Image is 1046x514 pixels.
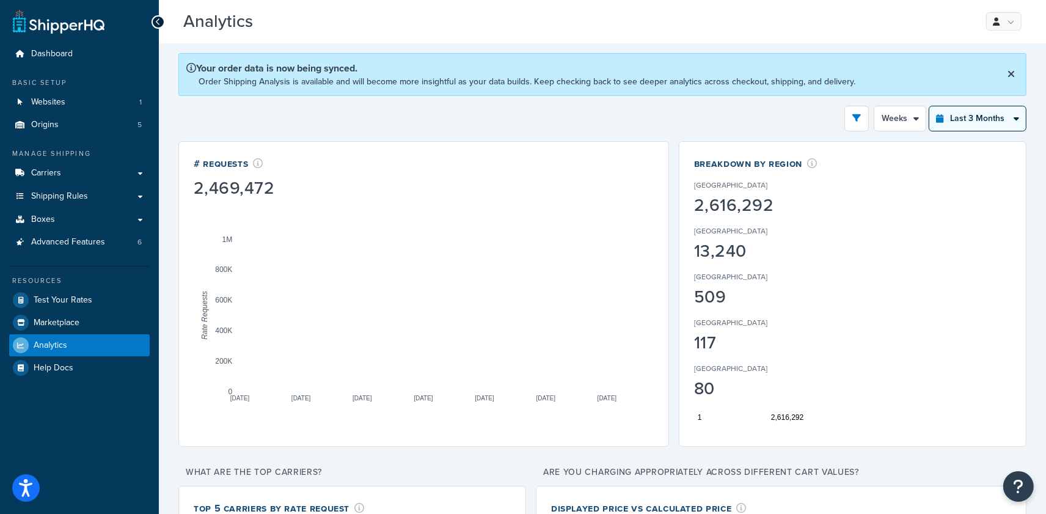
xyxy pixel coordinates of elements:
[9,312,150,334] a: Marketplace
[771,413,804,422] text: 2,616,292
[9,208,150,231] a: Boxes
[291,395,311,402] text: [DATE]
[34,340,67,351] span: Analytics
[9,289,150,311] a: Test Your Rates
[186,61,855,75] p: Your order data is now being synced.
[844,106,869,131] button: open filter drawer
[694,380,805,397] div: 80
[598,395,617,402] text: [DATE]
[9,231,150,254] li: Advanced Features
[215,265,232,274] text: 800K
[200,291,209,339] text: Rate Requests
[9,114,150,136] li: Origins
[9,231,150,254] a: Advanced Features6
[137,120,142,130] span: 5
[698,413,702,422] text: 1
[536,464,1026,481] p: Are you charging appropriately across different cart values?
[694,196,1011,428] svg: A chart.
[194,180,274,197] div: 2,469,472
[31,168,61,178] span: Carriers
[694,363,767,374] p: [GEOGRAPHIC_DATA]
[139,97,142,108] span: 1
[694,180,767,191] p: [GEOGRAPHIC_DATA]
[137,237,142,248] span: 6
[694,156,817,171] div: Breakdown by Region
[9,185,150,208] a: Shipping Rules
[694,243,805,260] div: 13,240
[9,357,150,379] a: Help Docs
[34,318,79,328] span: Marketplace
[694,288,805,306] div: 509
[9,78,150,88] div: Basic Setup
[694,271,767,282] p: [GEOGRAPHIC_DATA]
[31,191,88,202] span: Shipping Rules
[178,464,526,481] p: What are the top carriers?
[215,326,232,335] text: 400K
[9,162,150,185] a: Carriers
[1003,471,1034,502] button: Open Resource Center
[9,276,150,286] div: Resources
[183,12,965,31] h3: Analytics
[194,199,654,431] svg: A chart.
[9,114,150,136] a: Origins5
[222,235,233,243] text: 1M
[694,334,805,351] div: 117
[9,91,150,114] a: Websites1
[230,395,250,402] text: [DATE]
[31,49,73,59] span: Dashboard
[256,17,298,31] span: Beta
[34,295,92,306] span: Test Your Rates
[199,75,855,88] p: Order Shipping Analysis is available and will become more insightful as your data builds. Keep ch...
[194,156,274,171] div: # Requests
[31,97,65,108] span: Websites
[694,317,767,328] p: [GEOGRAPHIC_DATA]
[9,334,150,356] a: Analytics
[9,43,150,65] a: Dashboard
[215,357,232,365] text: 200K
[34,363,73,373] span: Help Docs
[536,395,556,402] text: [DATE]
[694,197,805,214] div: 2,616,292
[31,237,105,248] span: Advanced Features
[414,395,433,402] text: [DATE]
[9,149,150,159] div: Manage Shipping
[31,215,55,225] span: Boxes
[229,387,233,395] text: 0
[475,395,494,402] text: [DATE]
[694,226,767,237] p: [GEOGRAPHIC_DATA]
[353,395,372,402] text: [DATE]
[215,296,232,304] text: 600K
[31,120,59,130] span: Origins
[9,91,150,114] li: Websites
